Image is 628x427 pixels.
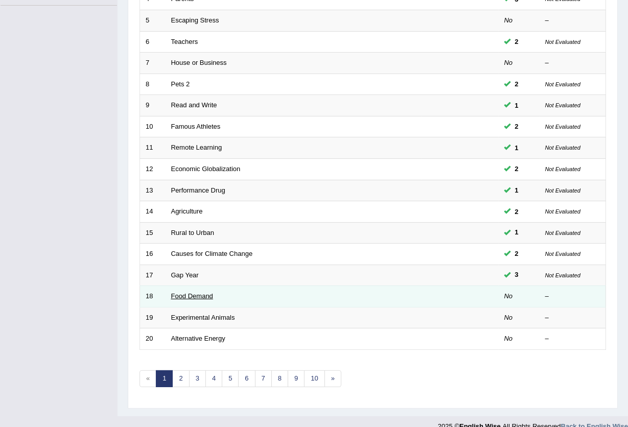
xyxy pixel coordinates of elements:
[545,334,600,344] div: –
[545,58,600,68] div: –
[171,207,203,215] a: Agriculture
[324,370,341,387] a: »
[545,39,580,45] small: Not Evaluated
[545,102,580,108] small: Not Evaluated
[171,38,198,45] a: Teachers
[504,59,513,66] em: No
[171,144,222,151] a: Remote Learning
[504,335,513,342] em: No
[140,286,166,307] td: 18
[140,307,166,328] td: 19
[205,370,222,387] a: 4
[545,166,580,172] small: Not Evaluated
[545,187,580,194] small: Not Evaluated
[504,292,513,300] em: No
[140,74,166,95] td: 8
[171,165,241,173] a: Economic Globalization
[545,145,580,151] small: Not Evaluated
[171,271,199,279] a: Gap Year
[172,370,189,387] a: 2
[545,208,580,215] small: Not Evaluated
[171,250,253,257] a: Causes for Climate Change
[511,79,523,89] span: You can still take this question
[545,313,600,323] div: –
[238,370,255,387] a: 6
[171,335,225,342] a: Alternative Energy
[140,31,166,53] td: 6
[139,370,156,387] span: «
[171,16,219,24] a: Escaping Stress
[545,251,580,257] small: Not Evaluated
[504,16,513,24] em: No
[140,265,166,286] td: 17
[255,370,272,387] a: 7
[171,59,227,66] a: House or Business
[171,292,213,300] a: Food Demand
[545,292,600,301] div: –
[140,201,166,223] td: 14
[511,36,523,47] span: You can still take this question
[511,249,523,259] span: You can still take this question
[511,206,523,217] span: You can still take this question
[511,143,523,153] span: You can still take this question
[189,370,206,387] a: 3
[140,222,166,244] td: 15
[140,95,166,116] td: 9
[222,370,239,387] a: 5
[140,10,166,32] td: 5
[545,16,600,26] div: –
[140,137,166,159] td: 11
[511,185,523,196] span: You can still take this question
[140,244,166,265] td: 16
[156,370,173,387] a: 1
[171,186,225,194] a: Performance Drug
[288,370,305,387] a: 9
[511,121,523,132] span: You can still take this question
[545,272,580,278] small: Not Evaluated
[304,370,324,387] a: 10
[545,230,580,236] small: Not Evaluated
[171,229,215,236] a: Rural to Urban
[171,123,221,130] a: Famous Athletes
[140,158,166,180] td: 12
[545,81,580,87] small: Not Evaluated
[271,370,288,387] a: 8
[545,124,580,130] small: Not Evaluated
[504,314,513,321] em: No
[140,53,166,74] td: 7
[171,314,235,321] a: Experimental Animals
[511,100,523,111] span: You can still take this question
[171,101,217,109] a: Read and Write
[140,116,166,137] td: 10
[511,163,523,174] span: You can still take this question
[140,180,166,201] td: 13
[511,227,523,238] span: You can still take this question
[140,328,166,350] td: 20
[511,270,523,280] span: You can still take this question
[171,80,190,88] a: Pets 2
